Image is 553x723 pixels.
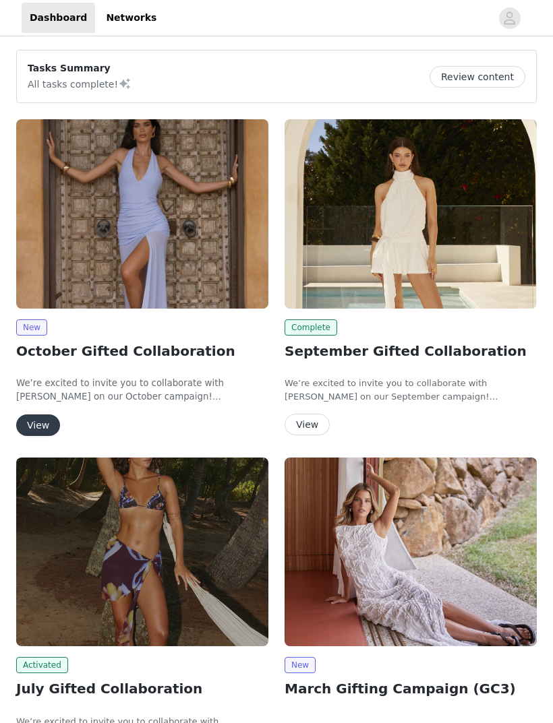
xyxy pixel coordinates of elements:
[285,414,330,435] button: View
[503,7,516,29] div: avatar
[16,378,224,402] span: We’re excited to invite you to collaborate with [PERSON_NAME] on our October campaign!
[16,657,68,673] span: Activated
[285,319,337,336] span: Complete
[285,377,537,403] p: We’re excited to invite you to collaborate with [PERSON_NAME] on our September campaign!
[22,3,95,33] a: Dashboard
[28,61,132,75] p: Tasks Summary
[285,657,316,673] span: New
[430,66,525,88] button: Review content
[285,119,537,309] img: Peppermayo CA
[16,679,268,699] h2: July Gifted Collaboration
[285,458,537,647] img: Peppermayo AUS
[16,319,47,336] span: New
[285,420,330,430] a: View
[98,3,165,33] a: Networks
[285,341,537,361] h2: September Gifted Collaboration
[285,679,537,699] h2: March Gifting Campaign (GC3)
[16,119,268,309] img: Peppermayo EU
[16,458,268,647] img: Peppermayo AUS
[16,420,60,431] a: View
[28,75,132,92] p: All tasks complete!
[16,341,268,361] h2: October Gifted Collaboration
[16,414,60,436] button: View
